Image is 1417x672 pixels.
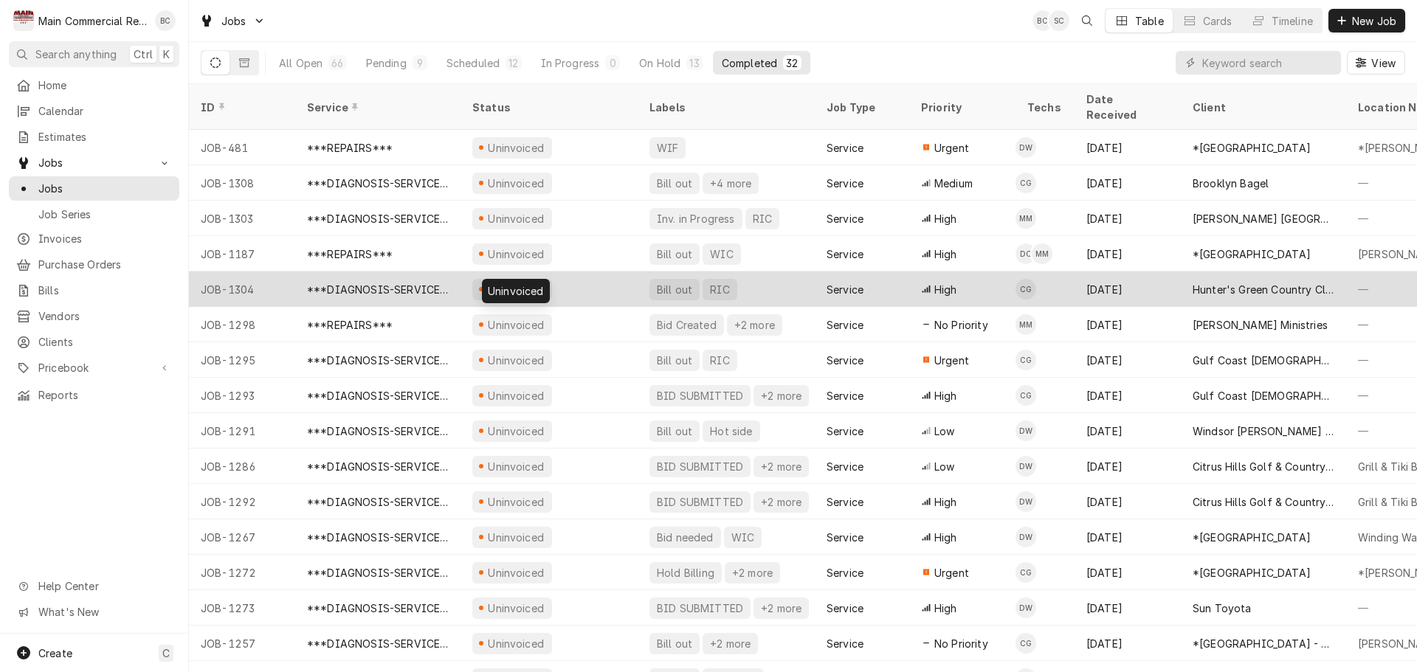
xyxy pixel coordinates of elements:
div: Gulf Coast [DEMOGRAPHIC_DATA] Family Services (Holiday) [1193,353,1334,368]
span: High [934,600,957,616]
div: [DATE] [1075,378,1181,413]
input: Keyword search [1202,51,1334,75]
div: Labels [649,100,803,115]
span: Low [934,423,954,439]
div: WIC [708,246,734,262]
div: Bill out [655,246,694,262]
div: Client [1193,100,1331,115]
div: Pending [366,55,407,71]
a: Jobs [9,176,179,201]
div: Service [827,176,863,191]
div: JOB-1308 [189,165,295,201]
div: JOB-1293 [189,378,295,413]
div: *[GEOGRAPHIC_DATA] [1193,140,1311,156]
div: DW [1016,491,1036,512]
a: Go to Jobs [9,150,179,175]
div: JOB-481 [189,130,295,165]
div: +4 more [708,176,753,191]
div: DW [1016,597,1036,618]
div: Dorian Wertz's Avatar [1016,597,1036,618]
div: +2 more [731,565,774,581]
a: Vendors [9,304,179,328]
div: Status [472,100,623,115]
div: [DATE] [1075,165,1181,201]
span: Urgent [934,565,969,581]
span: What's New [38,604,170,620]
div: +2 more [733,317,776,333]
span: Jobs [38,181,172,196]
div: On Hold [639,55,680,71]
button: Search anythingCtrlK [9,41,179,67]
div: JOB-1267 [189,519,295,555]
div: Service [827,530,863,545]
div: Uninvoiced [486,388,546,403]
div: Bill out [655,353,694,368]
div: Uninvoiced [482,279,550,303]
div: *[GEOGRAPHIC_DATA] [1193,530,1311,545]
div: Cards [1203,13,1232,29]
div: Uninvoiced [486,353,546,368]
div: Bill out [655,423,694,439]
div: BID SUBMITTED [655,459,745,474]
span: Urgent [934,353,969,368]
div: Uninvoiced [486,211,546,226]
div: Dylan Crawford's Avatar [1016,243,1036,264]
div: Caleb Gorton's Avatar [1016,633,1036,654]
div: JOB-1187 [189,236,295,271]
div: Mike Marchese's Avatar [1032,243,1052,264]
div: RIC [751,211,773,226]
a: Go to Help Center [9,574,179,598]
div: BID SUBMITTED [655,494,745,510]
div: Bid Created [655,317,718,333]
div: [DATE] [1075,626,1181,661]
div: 66 [331,55,343,71]
div: Service [827,246,863,262]
div: Mike Marchese's Avatar [1016,208,1036,229]
div: Sun Toyota [1193,600,1252,616]
div: Windsor [PERSON_NAME] Rehab [1193,423,1334,439]
button: New Job [1328,9,1405,32]
div: [DATE] [1075,130,1181,165]
div: BC [155,10,176,31]
div: 12 [508,55,518,71]
div: JOB-1295 [189,342,295,378]
div: Uninvoiced [486,530,546,545]
div: In Progress [541,55,600,71]
span: Urgent [934,140,969,156]
div: [DATE] [1075,590,1181,626]
div: JOB-1272 [189,555,295,590]
span: Jobs [221,13,246,29]
div: *[GEOGRAPHIC_DATA] [1193,565,1311,581]
span: Medium [934,176,973,191]
div: [DATE] [1075,307,1181,342]
span: High [934,494,957,510]
div: Service [827,211,863,226]
div: Uninvoiced [486,636,546,651]
span: Clients [38,334,172,350]
div: +2 more [759,388,803,403]
div: Bookkeeper Main Commercial's Avatar [155,10,176,31]
span: Pricebook [38,360,150,375]
a: Go to What's New [9,600,179,624]
div: *[GEOGRAPHIC_DATA] - Culinary [1193,636,1334,651]
div: [DATE] [1075,201,1181,236]
div: Uninvoiced [486,176,546,191]
div: Table [1135,13,1164,29]
button: View [1347,51,1405,75]
span: No Priority [934,636,988,651]
div: Gulf Coast [DEMOGRAPHIC_DATA] Family Services (Holiday) [1193,388,1334,403]
div: [PERSON_NAME] Ministries [1193,317,1328,333]
div: *[GEOGRAPHIC_DATA] [1193,246,1311,262]
a: Invoices [9,226,179,251]
div: Service [827,494,863,510]
span: Help Center [38,578,170,594]
div: BID SUBMITTED [655,388,745,403]
div: JOB-1298 [189,307,295,342]
a: Clients [9,330,179,354]
a: Calendar [9,99,179,123]
a: Job Series [9,202,179,226]
div: Bid needed [655,530,715,545]
span: High [934,282,957,297]
div: BC [1032,10,1053,31]
div: Service [827,317,863,333]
